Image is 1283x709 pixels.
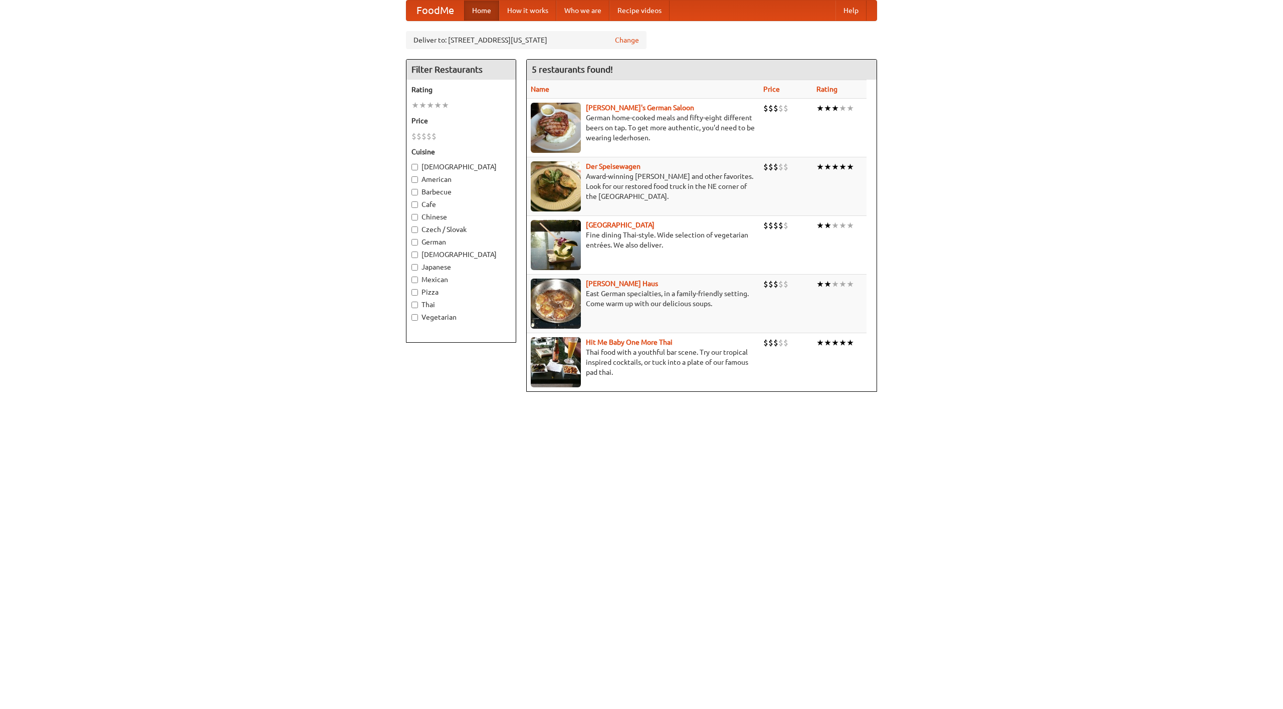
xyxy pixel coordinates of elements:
li: ★ [831,279,839,290]
img: speisewagen.jpg [531,161,581,211]
li: $ [763,161,768,172]
li: $ [763,103,768,114]
li: $ [773,161,778,172]
a: FoodMe [406,1,464,21]
input: American [411,176,418,183]
li: $ [416,131,421,142]
li: ★ [434,100,442,111]
input: German [411,239,418,246]
a: Price [763,85,780,93]
li: ★ [831,220,839,231]
a: Help [835,1,867,21]
li: ★ [846,337,854,348]
li: $ [763,279,768,290]
img: satay.jpg [531,220,581,270]
li: ★ [816,279,824,290]
label: [DEMOGRAPHIC_DATA] [411,162,511,172]
p: Fine dining Thai-style. Wide selection of vegetarian entrées. We also deliver. [531,230,755,250]
li: ★ [426,100,434,111]
li: $ [773,279,778,290]
a: Who we are [556,1,609,21]
li: ★ [846,220,854,231]
li: $ [773,220,778,231]
li: ★ [824,220,831,231]
li: ★ [839,161,846,172]
li: ★ [831,337,839,348]
input: [DEMOGRAPHIC_DATA] [411,252,418,258]
input: Pizza [411,289,418,296]
a: Change [615,35,639,45]
li: ★ [816,103,824,114]
li: ★ [846,279,854,290]
li: ★ [419,100,426,111]
input: Cafe [411,201,418,208]
input: Vegetarian [411,314,418,321]
li: $ [421,131,426,142]
label: Japanese [411,262,511,272]
li: $ [432,131,437,142]
li: $ [768,103,773,114]
li: ★ [442,100,449,111]
label: [DEMOGRAPHIC_DATA] [411,250,511,260]
h4: Filter Restaurants [406,60,516,80]
input: [DEMOGRAPHIC_DATA] [411,164,418,170]
label: Thai [411,300,511,310]
li: ★ [824,103,831,114]
li: ★ [846,161,854,172]
img: kohlhaus.jpg [531,279,581,329]
input: Chinese [411,214,418,220]
input: Japanese [411,264,418,271]
label: American [411,174,511,184]
input: Barbecue [411,189,418,195]
h5: Rating [411,85,511,95]
label: Mexican [411,275,511,285]
li: $ [411,131,416,142]
li: $ [783,279,788,290]
a: [GEOGRAPHIC_DATA] [586,221,655,229]
input: Mexican [411,277,418,283]
a: Der Speisewagen [586,162,640,170]
label: German [411,237,511,247]
li: $ [768,279,773,290]
li: ★ [816,220,824,231]
li: ★ [816,337,824,348]
li: $ [783,161,788,172]
a: How it works [499,1,556,21]
li: ★ [831,103,839,114]
li: $ [768,161,773,172]
a: Recipe videos [609,1,670,21]
input: Thai [411,302,418,308]
li: ★ [839,279,846,290]
label: Chinese [411,212,511,222]
a: Name [531,85,549,93]
a: Home [464,1,499,21]
li: $ [773,103,778,114]
li: $ [763,337,768,348]
ng-pluralize: 5 restaurants found! [532,65,613,74]
li: ★ [824,279,831,290]
li: $ [778,161,783,172]
img: babythai.jpg [531,337,581,387]
a: [PERSON_NAME]'s German Saloon [586,104,694,112]
li: $ [778,337,783,348]
li: ★ [824,161,831,172]
div: Deliver to: [STREET_ADDRESS][US_STATE] [406,31,647,49]
a: Rating [816,85,837,93]
a: [PERSON_NAME] Haus [586,280,658,288]
p: Thai food with a youthful bar scene. Try our tropical inspired cocktails, or tuck into a plate of... [531,347,755,377]
li: ★ [816,161,824,172]
label: Pizza [411,287,511,297]
p: German home-cooked meals and fifty-eight different beers on tap. To get more authentic, you'd nee... [531,113,755,143]
li: $ [768,337,773,348]
p: East German specialties, in a family-friendly setting. Come warm up with our delicious soups. [531,289,755,309]
li: $ [783,220,788,231]
b: Hit Me Baby One More Thai [586,338,673,346]
p: Award-winning [PERSON_NAME] and other favorites. Look for our restored food truck in the NE corne... [531,171,755,201]
li: $ [778,103,783,114]
li: $ [773,337,778,348]
li: ★ [839,220,846,231]
li: ★ [839,337,846,348]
